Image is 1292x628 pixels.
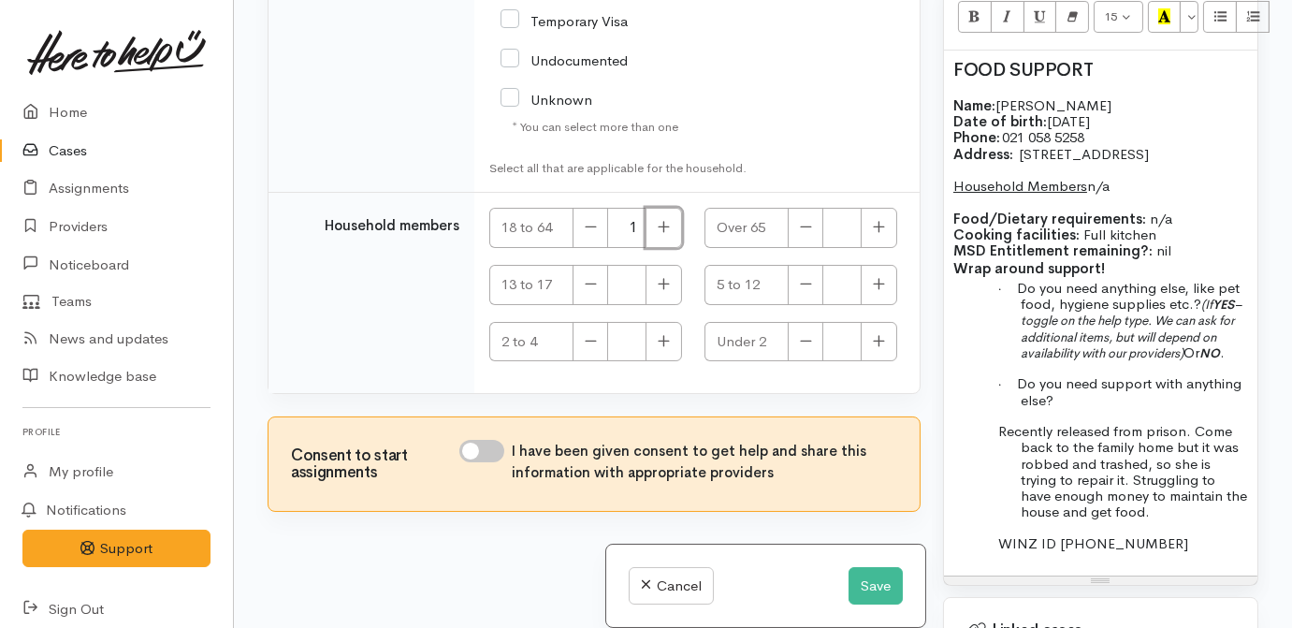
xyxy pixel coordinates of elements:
input: 5 to 12 [822,265,862,305]
button: Font Size [1094,1,1143,33]
button: Unordered list (CTRL+SHIFT+NUM7) [1203,1,1237,33]
span: 5 to 12 [704,265,789,305]
span: 15 [1105,8,1118,24]
span: . [1220,343,1225,361]
span: FOOD SUPPORT [953,58,1093,81]
button: Bold (CTRL+B) [958,1,992,33]
button: Save [849,567,903,606]
label: Household members [325,215,459,237]
span: Address: [953,145,1013,163]
button: Support [22,530,210,568]
button: Ordered list (CTRL+SHIFT+NUM8) [1236,1,1270,33]
span: Under 2 [704,322,789,362]
label: Unknown [501,93,592,107]
b: Name: [953,96,995,114]
a: Cancel [629,567,714,606]
span: n/a [953,177,1110,195]
input: Under 2 [822,322,862,362]
small: * You can select more than one [512,118,678,137]
b: Phone: [953,128,1000,146]
label: Temporary Visa [501,14,628,28]
span: · [998,377,1017,391]
b: Cooking facilities: [953,226,1080,243]
span: Food/Dietary requirements: [953,210,1146,227]
button: Recent Color [1148,1,1182,33]
h3: Consent to start assignments [291,447,459,482]
label: Undocumented [501,53,628,67]
span: nil [1153,241,1171,259]
p: Recently released from prison. Come back to the family home but it was robbed and trashed, so she... [1021,423,1248,520]
label: I have been given consent to get help and share this information with appropriate providers [512,441,897,483]
p: WINZ ID [PHONE_NUMBER] [1021,535,1248,551]
span: 2 to 4 [489,322,573,362]
span: Do you need anything else, like pet food, hygiene supplies etc.? [1017,279,1240,313]
input: 13 to 17 [607,265,646,305]
span: n/a [1146,210,1172,227]
button: Underline (CTRL+U) [1023,1,1057,33]
h6: Profile [22,419,210,445]
button: More Color [1180,1,1198,33]
span: Or [1183,343,1199,361]
b: Date of birth: [953,112,1047,130]
span: MSD Entitlement remaining?: [953,241,1153,259]
span: [PERSON_NAME] [995,96,1111,114]
button: Italic (CTRL+I) [991,1,1024,33]
span: Full kitchen [1080,226,1156,243]
span: 021 058 5258 [1002,128,1084,146]
small: Select all that are applicable for the household. [489,159,762,178]
span: Over 65 [704,208,789,248]
span: [STREET_ADDRESS] [1015,145,1149,163]
span: NO [1199,345,1220,361]
u: Household Members [953,177,1087,195]
button: Remove Font Style (CTRL+\) [1055,1,1089,33]
span: 18 to 64 [489,208,573,248]
span: Do you need support with anything else? [1017,374,1241,408]
b: YES [1212,297,1234,313]
span: [DATE] [1047,112,1090,130]
span: 13 to 17 [489,265,573,305]
span: (If – toggle on the help type. We can ask for additional items, but will depend on availability w... [1021,297,1242,361]
input: Over 65 [822,208,862,248]
input: 2 to 4 [607,322,646,362]
div: Resize [944,577,1257,585]
input: 18 to 64 [607,208,646,248]
b: Wrap around support! [953,259,1105,277]
span: · [998,282,1017,296]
